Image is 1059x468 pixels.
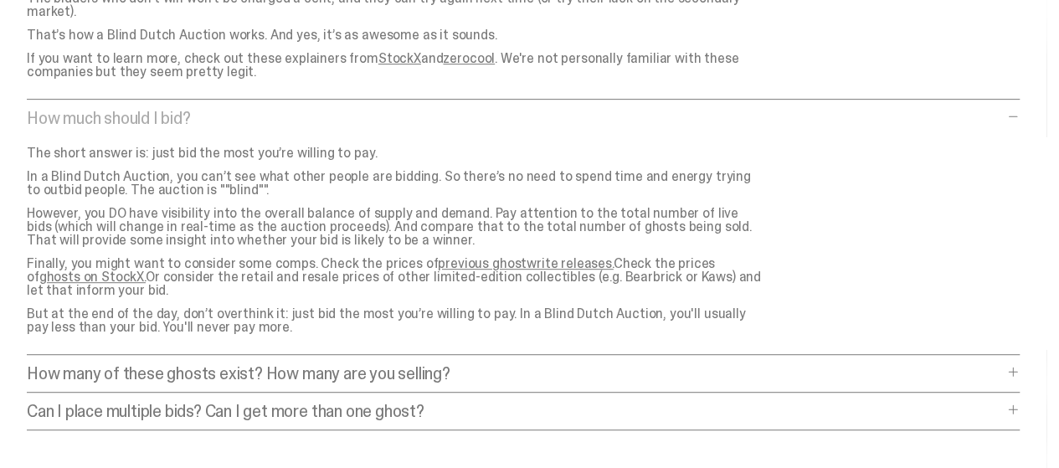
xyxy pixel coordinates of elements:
[27,207,763,247] p: However, you DO have visibility into the overall balance of supply and demand. Pay attention to t...
[438,255,613,272] a: previous ghostwrite releases.
[27,170,763,197] p: In a Blind Dutch Auction, you can’t see what other people are bidding. So there’s no need to spen...
[378,49,421,67] a: StockX
[27,147,763,160] p: The short answer is: just bid the most you’re willing to pay.
[27,257,763,297] p: Finally, you might want to consider some comps. Check the prices of Check the prices of Or consid...
[39,268,146,285] a: ghosts on StockX.
[443,49,495,67] a: zerocool
[27,365,1003,382] p: How many of these ghosts exist? How many are you selling?
[27,307,763,334] p: But at the end of the day, don’t overthink it: just bid the most you’re willing to pay. In a Blin...
[27,52,763,79] p: If you want to learn more, check out these explainers from and . We're not personally familiar wi...
[27,403,1003,419] p: Can I place multiple bids? Can I get more than one ghost?
[27,110,1003,126] p: How much should I bid?
[27,28,763,42] p: That’s how a Blind Dutch Auction works. And yes, it’s as awesome as it sounds.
